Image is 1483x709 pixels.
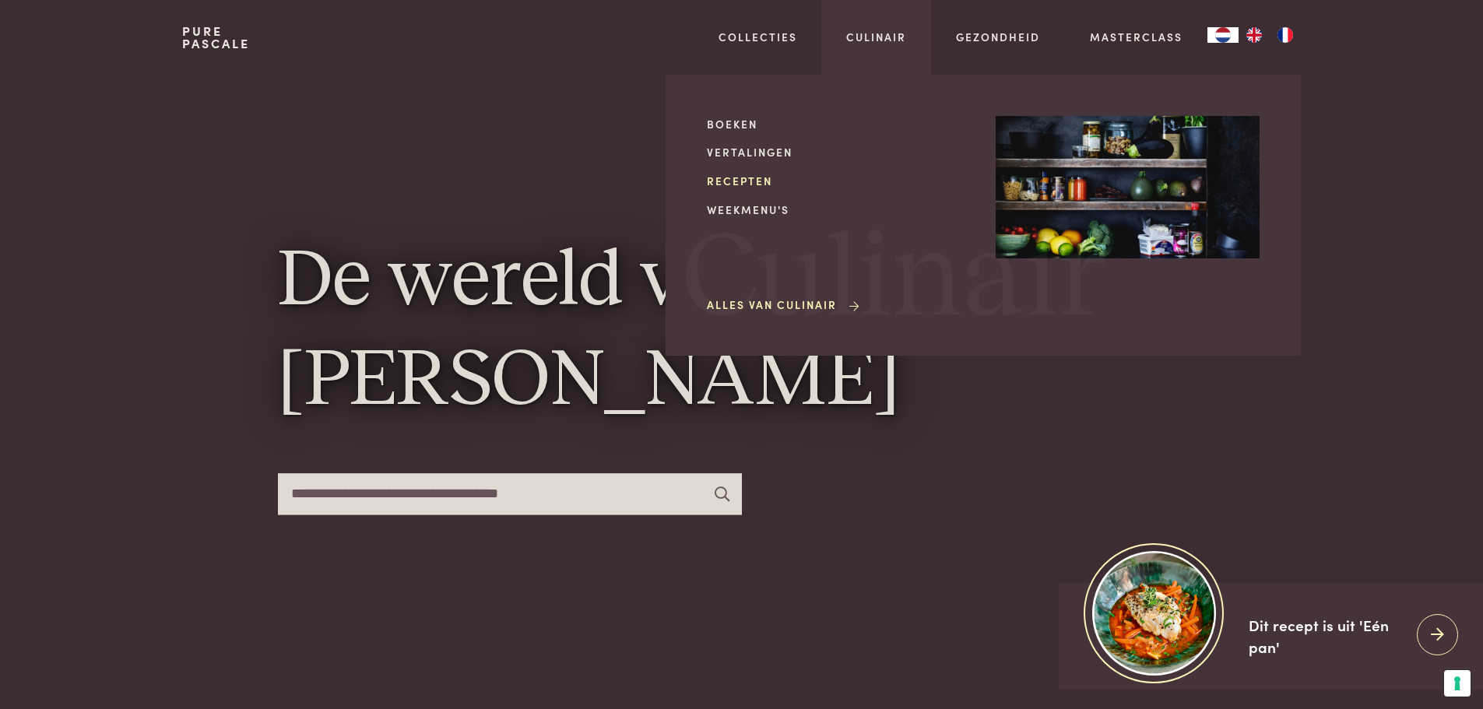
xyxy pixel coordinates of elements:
a: Boeken [707,116,971,132]
span: Culinair [682,220,1105,339]
a: Gezondheid [956,29,1040,45]
aside: Language selected: Nederlands [1207,27,1301,43]
img: https://admin.purepascale.com/wp-content/uploads/2025/08/home_recept_link.jpg [1092,551,1216,675]
a: https://admin.purepascale.com/wp-content/uploads/2025/08/home_recept_link.jpg Dit recept is uit '... [1059,583,1483,690]
a: Alles van Culinair [707,297,862,313]
h1: De wereld van [PERSON_NAME] [278,233,1206,432]
img: Culinair [996,116,1260,259]
a: FR [1270,27,1301,43]
a: Masterclass [1090,29,1183,45]
ul: Language list [1239,27,1301,43]
a: EN [1239,27,1270,43]
div: Language [1207,27,1239,43]
a: Weekmenu's [707,202,971,218]
a: Collecties [719,29,797,45]
div: Dit recept is uit 'Eén pan' [1249,614,1404,658]
a: Culinair [846,29,906,45]
a: NL [1207,27,1239,43]
a: Vertalingen [707,144,971,160]
a: PurePascale [182,25,250,50]
button: Uw voorkeuren voor toestemming voor trackingtechnologieën [1444,670,1471,697]
a: Recepten [707,173,971,189]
